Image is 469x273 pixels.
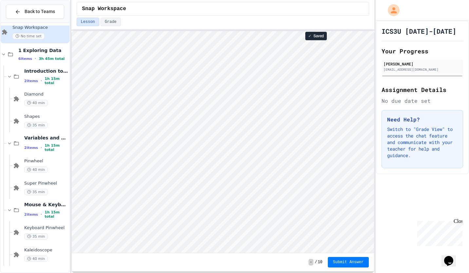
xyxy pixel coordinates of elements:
span: No time set [12,33,45,39]
span: Shapes [24,114,68,119]
span: / [315,260,317,265]
span: 40 min [24,167,48,173]
span: 1h 15m total [45,77,68,85]
div: Chat with us now!Close [3,3,45,42]
button: Submit Answer [328,257,369,267]
h2: Assignment Details [382,85,463,94]
span: 35 min [24,189,48,195]
button: Back to Teams [6,5,64,19]
div: [EMAIL_ADDRESS][DOMAIN_NAME] [384,67,461,72]
span: Diamond [24,92,68,97]
span: 35 min [24,122,48,128]
span: 35 min [24,233,48,240]
span: Variables and Blocks [24,135,68,141]
div: No due date set [382,97,463,105]
span: Back to Teams [25,8,55,15]
span: 1 Exploring Data [18,47,68,53]
span: Super Pinwheel [24,181,68,186]
span: Pinwheel [24,158,68,164]
h3: Need Help? [387,116,458,123]
span: Mouse & Keyboard [24,202,68,208]
span: 2 items [24,146,38,150]
span: 6 items [18,57,32,61]
span: Snap Workspace [12,25,68,30]
span: ✓ [308,33,311,39]
div: My Account [381,3,401,18]
span: • [41,78,42,83]
span: 3h 45m total [39,57,65,61]
span: 40 min [24,256,48,262]
span: Introduction to Snap [24,68,68,74]
span: 1h 15m total [45,210,68,219]
span: 40 min [24,100,48,106]
span: Saved [313,33,324,39]
iframe: chat widget [415,218,462,246]
span: 10 [318,260,322,265]
span: - [309,259,313,265]
span: Snap Workspace [82,5,126,13]
h1: ICS3U [DATE]-[DATE] [382,27,456,36]
span: Kaleidoscope [24,247,68,253]
iframe: Snap! Programming Environment [72,31,374,253]
button: Lesson [77,18,99,26]
span: Submit Answer [333,260,364,265]
span: 2 items [24,79,38,83]
span: • [41,212,42,217]
p: Switch to "Grade View" to access the chat feature and communicate with your teacher for help and ... [387,126,458,159]
span: Keyboard Pinwheel [24,225,68,231]
div: [PERSON_NAME] [384,61,461,67]
iframe: chat widget [441,247,462,266]
h2: Your Progress [382,46,463,56]
span: • [35,56,36,61]
span: • [41,145,42,150]
button: Grade [101,18,121,26]
span: 2 items [24,212,38,217]
span: 1h 15m total [45,143,68,152]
